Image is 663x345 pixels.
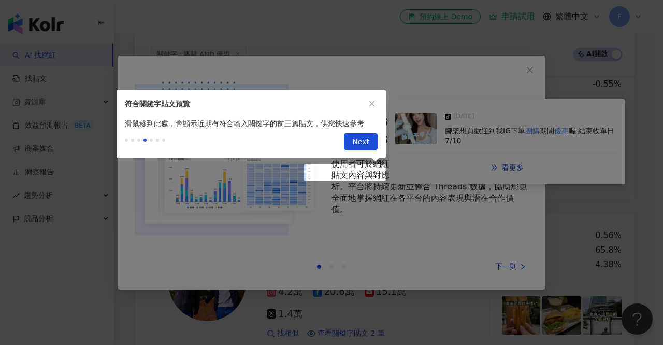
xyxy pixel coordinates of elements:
[117,118,386,129] div: 滑鼠移到此處，會顯示近期有符合輸入關鍵字的前三篇貼文，供您快速參考
[344,133,378,150] button: Next
[368,100,376,107] span: close
[352,134,369,150] span: Next
[125,98,366,109] div: 符合關鍵字貼文預覽
[366,98,378,109] button: close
